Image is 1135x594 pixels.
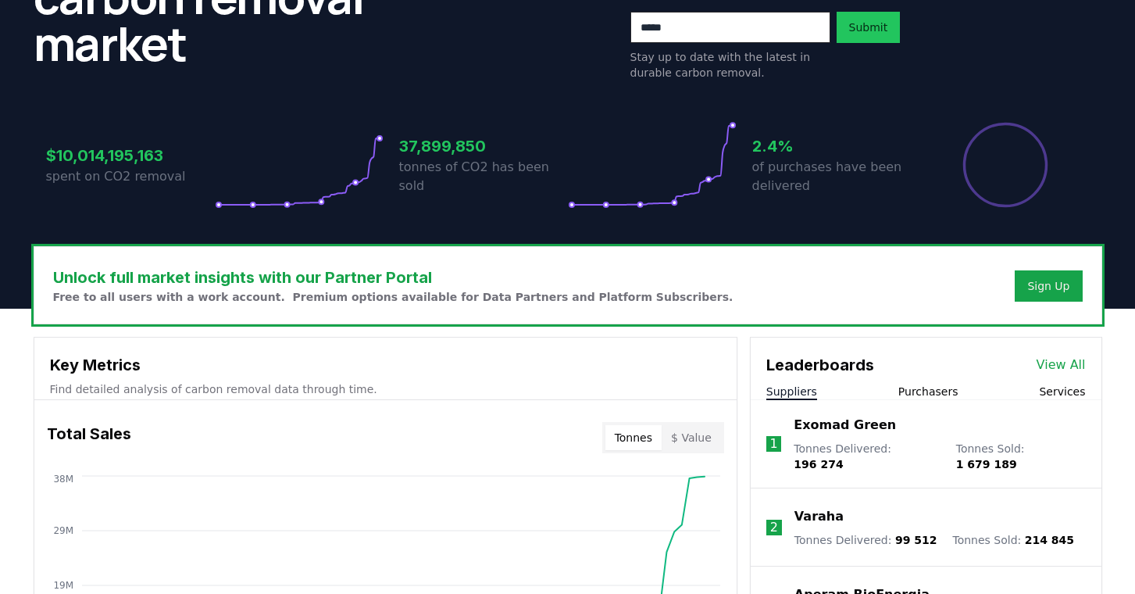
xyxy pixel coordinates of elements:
h3: Unlock full market insights with our Partner Portal [53,266,733,289]
tspan: 38M [53,474,73,485]
tspan: 19M [53,580,73,591]
p: 2 [770,518,778,537]
h3: Leaderboards [766,353,874,377]
h3: 2.4% [752,134,921,158]
tspan: 29M [53,525,73,536]
button: Suppliers [766,384,817,399]
p: 1 [770,435,778,453]
button: Services [1039,384,1085,399]
p: spent on CO2 removal [46,167,215,186]
span: 196 274 [794,458,843,471]
p: Find detailed analysis of carbon removal data through time. [50,381,721,397]
p: Tonnes Delivered : [794,441,940,472]
span: 1 679 189 [956,458,1017,471]
a: Exomad Green [794,416,896,435]
p: tonnes of CO2 has been sold [399,158,568,195]
span: 99 512 [895,534,937,546]
h3: $10,014,195,163 [46,144,215,167]
button: $ Value [662,425,721,450]
span: 214 845 [1025,534,1074,546]
a: Sign Up [1027,278,1069,294]
h3: 37,899,850 [399,134,568,158]
a: Varaha [794,507,844,526]
p: Free to all users with a work account. Premium options available for Data Partners and Platform S... [53,289,733,305]
p: of purchases have been delivered [752,158,921,195]
h3: Key Metrics [50,353,721,377]
a: View All [1037,356,1086,374]
button: Submit [837,12,901,43]
h3: Total Sales [47,422,131,453]
p: Tonnes Sold : [956,441,1086,472]
p: Tonnes Sold : [952,532,1074,548]
p: Stay up to date with the latest in durable carbon removal. [630,49,830,81]
button: Tonnes [605,425,662,450]
button: Sign Up [1015,270,1082,302]
div: Percentage of sales delivered [962,121,1049,209]
p: Tonnes Delivered : [794,532,937,548]
button: Purchasers [898,384,958,399]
